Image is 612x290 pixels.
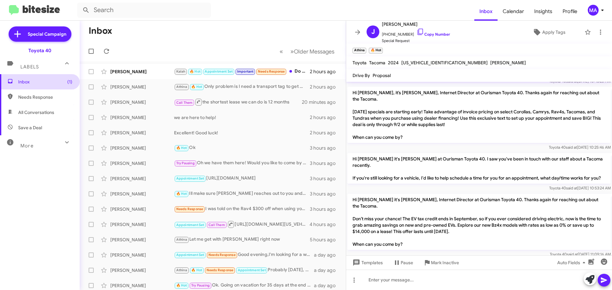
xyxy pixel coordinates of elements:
span: (1) [67,79,72,85]
div: Only problem is I need a transport tag to get my trade in there [174,83,310,90]
div: [PERSON_NAME] [110,282,174,289]
div: a day ago [314,267,341,273]
span: Older Messages [294,48,334,55]
div: 2 hours ago [310,84,341,90]
div: a day ago [314,252,341,258]
div: 3 hours ago [310,145,341,151]
span: Inbox [474,2,498,21]
div: [PERSON_NAME] [110,237,174,243]
button: Next [287,45,338,58]
span: Toyota 40 [DATE] 10:53:24 AM [549,186,611,190]
div: Good evening,I'm looking for a white one! Thank you [174,251,314,258]
span: Appointment Set [238,268,266,272]
small: 🔥 Hot [369,48,382,53]
div: MA [588,5,599,16]
small: Athina [353,48,366,53]
span: Inbox [18,79,72,85]
span: said at [566,145,577,150]
span: [PERSON_NAME] [382,20,450,28]
span: Apply Tags [542,26,565,38]
div: 4 hours ago [310,221,341,228]
span: Athina [176,85,187,89]
span: Templates [351,257,383,268]
div: [PERSON_NAME] [110,160,174,166]
div: [PERSON_NAME] [110,114,174,121]
div: Do you have a red Camry or Corolla hybrid available without a moon/sunroof? Prefer gray interior. [174,68,310,75]
div: 2 hours ago [310,114,341,121]
button: Mark Inactive [418,257,464,268]
button: MA [582,5,605,16]
div: 3 hours ago [310,160,341,166]
div: I was told on the Rav4 $300 off when using your financing. And my trade was under the low end of ... [174,205,310,213]
span: Special Campaign [28,31,66,37]
span: « [280,47,283,55]
span: More [20,143,33,149]
span: 🔥 Hot [176,283,187,287]
button: Pause [388,257,418,268]
div: Excellent! Good luck! [174,130,310,136]
div: Toyota 40 [28,47,51,54]
span: [US_VEHICLE_IDENTIFICATION_NUMBER] [401,60,488,66]
button: Templates [346,257,388,268]
span: Try Pausing [176,161,195,165]
span: Try Pausing [191,283,210,287]
div: 3 hours ago [310,206,341,212]
div: 5 hours ago [310,237,341,243]
span: 🔥 Hot [190,69,200,74]
a: Insights [529,2,557,21]
span: 🔥 Hot [191,268,202,272]
a: Calendar [498,2,529,21]
span: J [371,27,375,37]
span: Mark Inactive [431,257,459,268]
span: Toyota 40 [DATE] 11:09:16 AM [550,252,611,257]
span: All Conversations [18,109,54,116]
div: 2 hours ago [310,130,341,136]
span: Profile [557,2,582,21]
h1: Inbox [89,26,112,36]
div: [PERSON_NAME] [110,221,174,228]
p: Hi [PERSON_NAME], it’s [PERSON_NAME], Internet Director at Ourisman Toyota 40. Thanks again for r... [347,87,611,143]
div: Ok. Going on vacation for 35 days at the end of next week. [174,282,314,289]
div: [PERSON_NAME] [110,99,174,105]
nav: Page navigation example [276,45,338,58]
button: Apply Tags [516,26,581,38]
span: Toyota [353,60,367,66]
span: Needs Response [18,94,72,100]
div: [PERSON_NAME] [110,130,174,136]
span: Important [237,69,254,74]
a: Special Campaign [9,26,71,42]
div: [PERSON_NAME] [110,175,174,182]
span: Athina [176,237,187,242]
span: Auto Fields [557,257,588,268]
div: 20 minutes ago [302,99,341,105]
div: [PERSON_NAME] [110,206,174,212]
div: Ok [174,144,310,152]
button: Previous [276,45,287,58]
div: 3 hours ago [310,175,341,182]
div: [URL][DOMAIN_NAME] [174,175,310,182]
span: Needs Response [207,268,234,272]
div: [PERSON_NAME] [110,84,174,90]
span: Toyota 40 [DATE] 10:25:46 AM [549,145,611,150]
span: Tacoma [369,60,385,66]
span: 🔥 Hot [176,192,187,196]
div: we are here to help! [174,114,310,121]
span: Labels [20,64,39,70]
span: Needs Response [258,69,285,74]
div: 2 hours ago [310,68,341,75]
div: Oh we have them here! Would you like to come by [DATE]? WE can certainly find you the best options [174,159,310,167]
p: Hi [PERSON_NAME] it's [PERSON_NAME] at Ourisman Toyota 40. I saw you've been in touch with our st... [347,153,611,184]
div: [PERSON_NAME] [110,191,174,197]
input: Search [77,3,211,18]
span: [PERSON_NAME] [490,60,526,66]
span: 2024 [388,60,399,66]
div: Ill make sure [PERSON_NAME] reaches out to you and grabs keys for you [174,190,310,197]
span: Appointment Set [176,253,204,257]
div: 3 hours ago [310,191,341,197]
div: [PERSON_NAME] [110,145,174,151]
span: Appointment Set [176,176,204,180]
span: » [290,47,294,55]
span: Needs Response [176,207,203,211]
span: Special Request [382,38,450,44]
